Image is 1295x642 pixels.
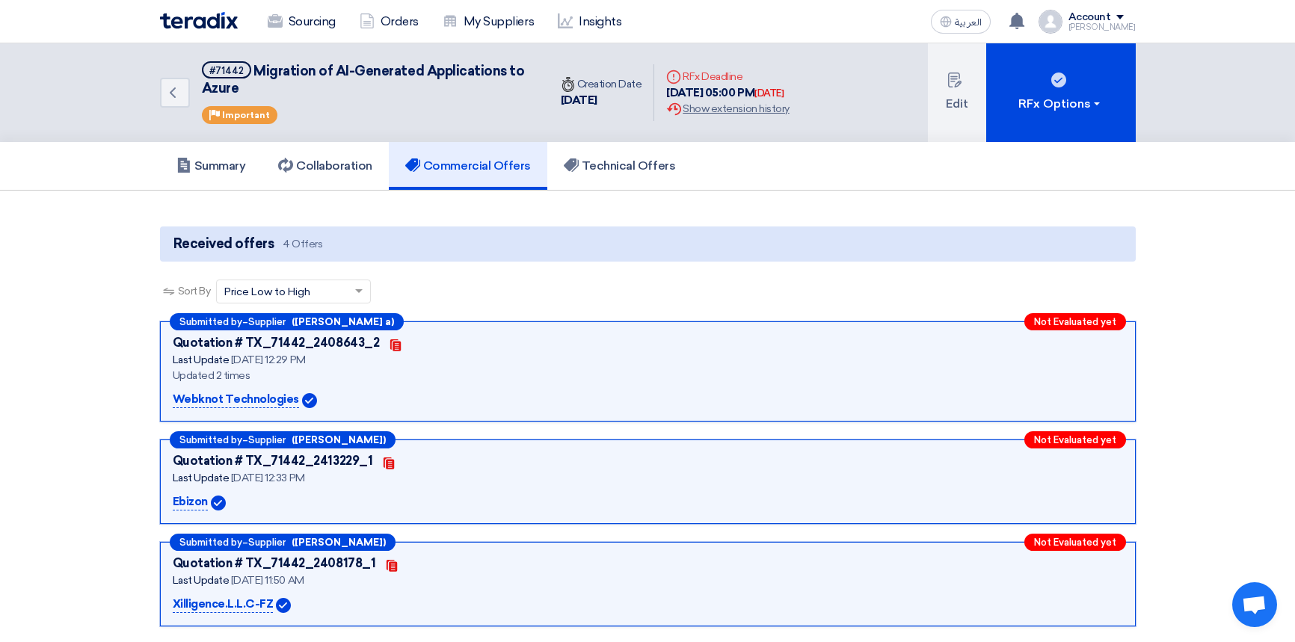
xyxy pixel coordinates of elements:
p: Xilligence.L.L.C-FZ [173,596,274,614]
img: Verified Account [211,496,226,510]
span: Not Evaluated yet [1034,537,1116,547]
span: Last Update [173,354,230,366]
span: [DATE] 11:50 AM [231,574,304,587]
div: Show extension history [666,101,789,117]
span: Sort By [178,283,211,299]
span: [DATE] 12:33 PM [231,472,305,484]
span: Supplier [248,317,286,327]
span: Not Evaluated yet [1034,435,1116,445]
a: Sourcing [256,5,348,38]
button: العربية [931,10,991,34]
div: RFx Options [1018,95,1103,113]
a: Orders [348,5,431,38]
img: Verified Account [302,393,317,408]
div: [DATE] [561,92,642,109]
div: [DATE] 05:00 PM [666,84,789,102]
span: Supplier [248,435,286,445]
div: [PERSON_NAME] [1068,23,1136,31]
a: Commercial Offers [389,142,547,190]
div: RFx Deadline [666,69,789,84]
a: My Suppliers [431,5,546,38]
h5: Migration of AI-Generated Applications to Azure [202,61,531,98]
div: Quotation # TX_71442_2408643_2 [173,334,380,352]
b: ([PERSON_NAME]) [292,537,386,547]
span: Submitted by [179,435,242,445]
h5: Commercial Offers [405,158,531,173]
h5: Technical Offers [564,158,675,173]
h5: Collaboration [278,158,372,173]
img: profile_test.png [1039,10,1062,34]
div: [DATE] [754,86,784,101]
img: Teradix logo [160,12,238,29]
span: Last Update [173,574,230,587]
span: Supplier [248,537,286,547]
p: Webknot Technologies [173,391,299,409]
div: – [170,431,396,448]
a: Insights [546,5,633,38]
span: Important [222,110,270,120]
span: Last Update [173,472,230,484]
div: Quotation # TX_71442_2413229_1 [173,452,373,470]
p: Ebizon [173,493,208,511]
a: Summary [160,142,262,190]
div: Updated 2 times [173,368,464,383]
span: Not Evaluated yet [1034,317,1116,327]
span: العربية [955,17,982,28]
h5: Summary [176,158,246,173]
div: Quotation # TX_71442_2408178_1 [173,555,376,572]
a: Collaboration [262,142,389,190]
div: Open chat [1232,582,1277,627]
span: Price Low to High [224,284,310,300]
div: – [170,534,396,551]
button: RFx Options [986,43,1136,142]
span: [DATE] 12:29 PM [231,354,306,366]
div: Creation Date [561,76,642,92]
b: ([PERSON_NAME]) [292,435,386,445]
span: Received offers [173,234,274,254]
button: Edit [928,43,986,142]
a: Technical Offers [547,142,692,190]
span: Submitted by [179,537,242,547]
div: Account [1068,11,1111,24]
span: Migration of AI-Generated Applications to Azure [202,63,525,96]
span: 4 Offers [283,237,322,251]
span: Submitted by [179,317,242,327]
img: Verified Account [276,598,291,613]
b: ([PERSON_NAME] a) [292,317,394,327]
div: – [170,313,404,330]
div: #71442 [209,66,244,75]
